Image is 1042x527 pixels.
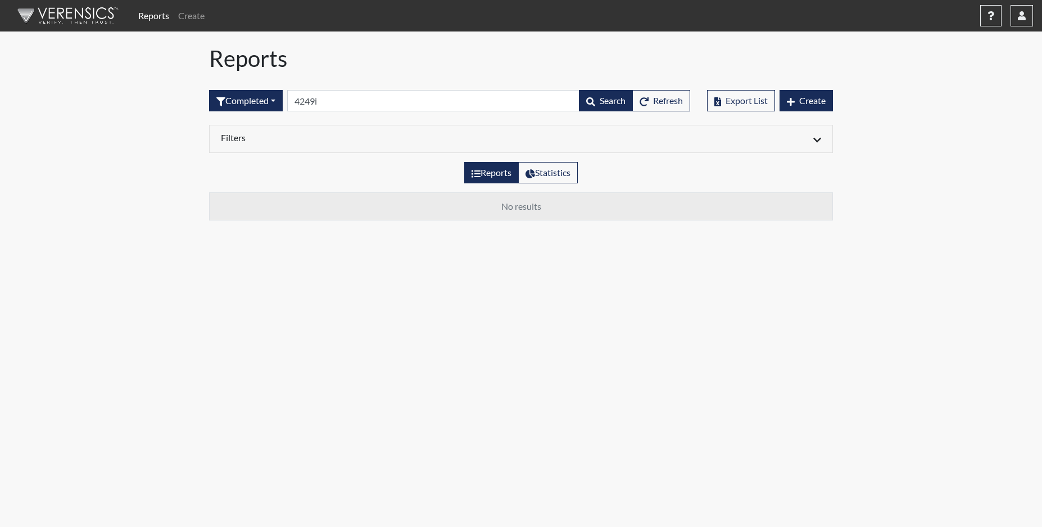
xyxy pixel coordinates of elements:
[799,95,826,106] span: Create
[134,4,174,27] a: Reports
[209,45,833,72] h1: Reports
[600,95,626,106] span: Search
[221,132,513,143] h6: Filters
[212,132,830,146] div: Click to expand/collapse filters
[209,90,283,111] button: Completed
[518,162,578,183] label: View statistics about completed interviews
[287,90,579,111] input: Search by Registration ID, Interview Number, or Investigation Name.
[209,90,283,111] div: Filter by interview status
[632,90,690,111] button: Refresh
[174,4,209,27] a: Create
[579,90,633,111] button: Search
[653,95,683,106] span: Refresh
[464,162,519,183] label: View the list of reports
[780,90,833,111] button: Create
[707,90,775,111] button: Export List
[210,193,833,220] td: No results
[726,95,768,106] span: Export List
